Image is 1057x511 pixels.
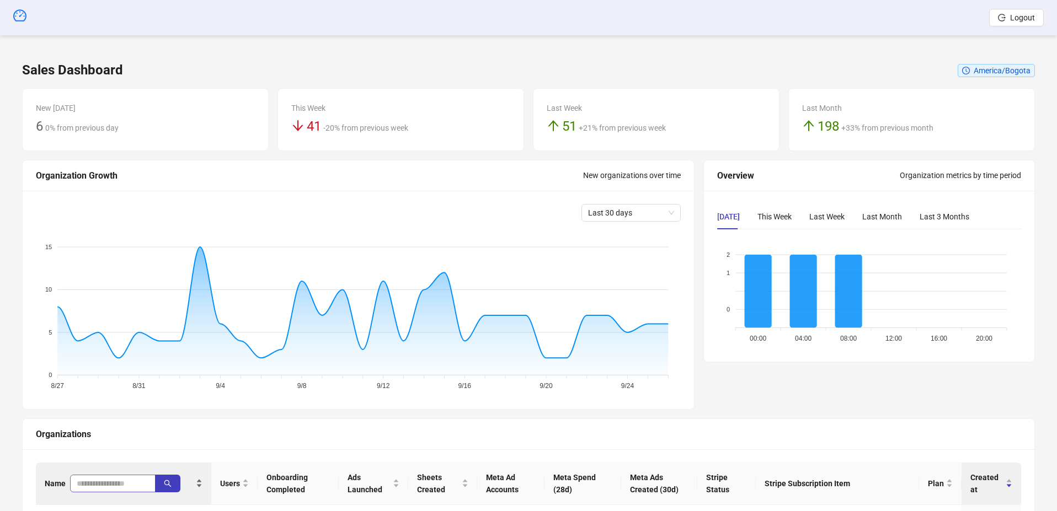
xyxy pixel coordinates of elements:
h3: Sales Dashboard [22,62,123,79]
div: Last Week [547,102,766,114]
tspan: 08:00 [840,335,857,342]
span: arrow-down [291,119,305,132]
tspan: 9/12 [377,382,390,390]
tspan: 00:00 [750,335,766,342]
th: Created at [962,462,1021,505]
div: This Week [757,211,792,223]
span: New organizations over time [583,171,681,180]
tspan: 15 [45,243,52,250]
th: Plan [919,462,962,505]
tspan: 9/4 [216,382,225,390]
tspan: 8/27 [51,382,65,390]
span: logout [998,14,1006,21]
span: arrow-up [547,119,560,132]
div: New [DATE] [36,102,255,114]
span: clock-circle [962,67,970,74]
div: [DATE] [717,211,740,223]
span: America/Bogota [974,66,1031,75]
span: Users [220,477,240,490]
span: Organization metrics by time period [900,171,1021,180]
th: Sheets Created [408,462,477,505]
div: Last Month [862,211,902,223]
span: 198 [818,119,839,134]
tspan: 04:00 [795,335,812,342]
tspan: 8/31 [132,382,146,390]
span: arrow-up [802,119,815,132]
tspan: 9/16 [458,382,472,390]
span: Last 30 days [588,205,674,221]
tspan: 2 [727,251,730,257]
span: Plan [928,477,944,490]
span: 0% from previous day [45,123,119,132]
div: This Week [291,102,510,114]
tspan: 5 [49,329,52,335]
div: Last Week [809,211,845,223]
div: Overview [717,169,900,182]
span: 6 [36,119,43,134]
span: -20% from previous week [323,123,408,132]
th: Meta Spend (28d) [544,462,621,505]
button: search [155,475,180,492]
span: Ads Launched [348,471,391,496]
tspan: 10 [45,286,52,293]
th: Meta Ad Accounts [477,462,544,505]
tspan: 0 [49,372,52,378]
tspan: 9/20 [540,382,553,390]
th: Ads Launched [339,462,408,505]
button: Logout [989,9,1044,26]
tspan: 0 [727,306,730,313]
span: Created at [970,471,1003,496]
tspan: 1 [727,269,730,276]
span: Sheets Created [417,471,460,496]
tspan: 9/8 [297,382,307,390]
th: Onboarding Completed [258,462,339,505]
span: 51 [562,119,576,134]
div: Last 3 Months [920,211,969,223]
th: Meta Ads Created (30d) [621,462,697,505]
span: search [164,480,172,487]
tspan: 12:00 [885,335,902,342]
span: dashboard [13,9,26,22]
th: Stripe Subscription Item [756,462,919,505]
tspan: 16:00 [931,335,947,342]
span: +21% from previous week [579,123,666,132]
tspan: 20:00 [976,335,992,342]
div: Last Month [802,102,1021,114]
span: 41 [307,119,321,134]
div: Organizations [36,427,1021,441]
tspan: 9/24 [621,382,634,390]
span: Logout [1010,13,1035,22]
th: Users [211,462,258,505]
div: Organization Growth [36,169,583,182]
th: Stripe Status [697,462,756,505]
span: +33% from previous month [841,123,933,132]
